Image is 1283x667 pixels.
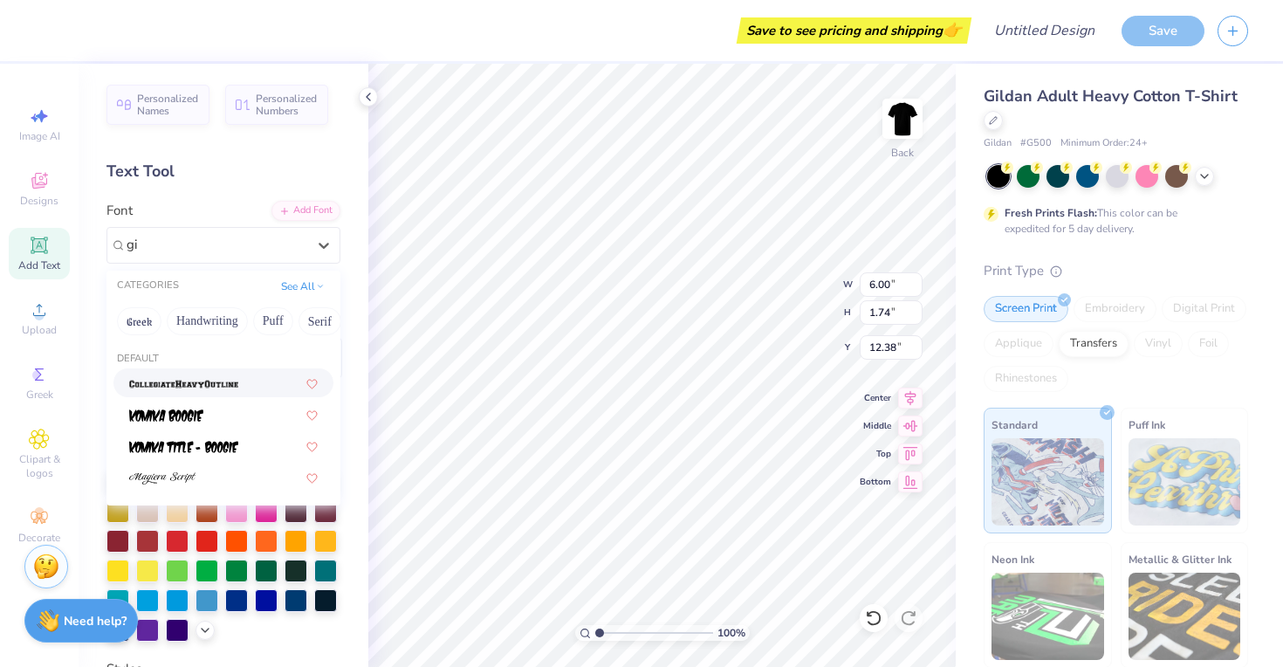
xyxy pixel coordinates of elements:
span: Gildan Adult Heavy Cotton T-Shirt [984,86,1238,107]
span: Personalized Numbers [256,93,318,117]
span: 👉 [943,19,962,40]
span: Gildan [984,136,1012,151]
img: Metallic & Glitter Ink [1129,573,1241,660]
span: # G500 [1020,136,1052,151]
button: Puff [253,307,293,335]
div: This color can be expedited for 5 day delivery. [1005,205,1219,237]
div: Embroidery [1074,296,1156,322]
img: Back [885,101,920,136]
img: CollegiateHeavyOutline [129,378,238,390]
div: Digital Print [1162,296,1246,322]
input: Untitled Design [980,13,1108,48]
div: Screen Print [984,296,1068,322]
button: Serif [298,307,341,335]
span: Neon Ink [991,550,1034,568]
span: Upload [22,323,57,337]
div: Vinyl [1134,331,1183,357]
button: Greek [117,307,161,335]
div: Save to see pricing and shipping [741,17,967,44]
img: Standard [991,438,1104,526]
span: Metallic & Glitter Ink [1129,550,1232,568]
img: Komika Boogie [129,409,203,422]
span: Personalized Names [137,93,199,117]
div: Applique [984,331,1053,357]
button: See All [276,278,330,295]
div: Transfers [1059,331,1129,357]
span: Designs [20,194,58,208]
strong: Need help? [64,613,127,629]
strong: Fresh Prints Flash: [1005,206,1097,220]
span: 100 % [717,625,745,641]
div: Add Font [271,201,340,221]
span: Bottom [860,476,891,488]
span: Top [860,448,891,460]
span: Puff Ink [1129,416,1165,434]
span: Add Text [18,258,60,272]
div: Print Type [984,261,1248,281]
button: Handwriting [167,307,248,335]
span: Decorate [18,531,60,545]
span: Image AI [19,129,60,143]
span: Greek [26,388,53,402]
img: Komika Title - Boogie [129,441,238,453]
label: Font [106,201,133,221]
div: CATEGORIES [117,278,179,293]
div: Foil [1188,331,1229,357]
span: Clipart & logos [9,452,70,480]
span: Standard [991,416,1038,434]
img: Puff Ink [1129,438,1241,526]
span: Middle [860,420,891,432]
div: Text Tool [106,160,340,183]
span: Minimum Order: 24 + [1060,136,1148,151]
img: Neon Ink [991,573,1104,660]
span: Center [860,392,891,404]
div: Default [106,352,340,367]
div: Rhinestones [984,366,1068,392]
div: Back [891,145,914,161]
img: Magiera Script [129,472,196,485]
